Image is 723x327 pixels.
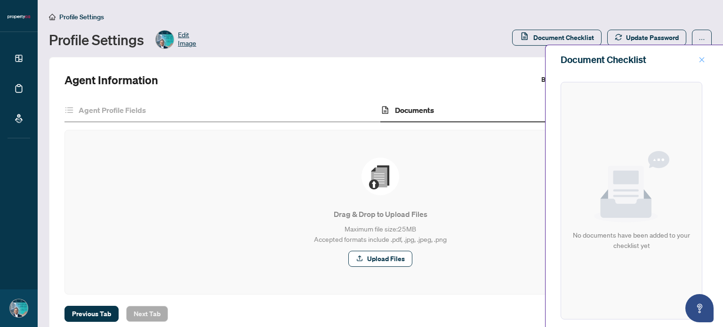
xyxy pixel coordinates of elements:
[59,13,104,21] span: Profile Settings
[8,14,30,20] img: logo
[84,208,677,220] p: Drag & Drop to Upload Files
[79,104,146,116] h4: Agent Profile Fields
[395,104,434,116] h4: Documents
[512,30,602,46] button: Document Checklist
[76,142,684,283] span: File UploadDrag & Drop to Upload FilesMaximum file size:25MBAccepted formats include .pdf, .jpg, ...
[607,30,686,46] button: Update Password
[156,31,174,48] img: Profile Icon
[561,53,696,67] div: Document Checklist
[541,74,564,85] label: Branch:
[685,294,714,322] button: Open asap
[84,223,677,244] p: Maximum file size: 25 MB Accepted formats include .pdf, .jpg, .jpeg, .png
[72,306,111,321] span: Previous Tab
[64,306,119,322] button: Previous Tab
[64,72,158,88] h2: Agent Information
[49,30,196,49] div: Profile Settings
[361,158,399,195] img: File Upload
[699,36,705,43] span: ellipsis
[126,306,168,322] button: Next Tab
[699,56,705,63] span: close
[594,151,669,223] img: Null State Icon
[626,30,679,45] span: Update Password
[348,251,412,267] button: Upload Files
[533,30,594,45] span: Document Checklist
[178,30,196,49] span: Edit Image
[367,251,405,266] span: Upload Files
[569,230,694,251] div: No documents have been added to your checklist yet
[10,299,28,317] img: Profile Icon
[49,14,56,20] span: home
